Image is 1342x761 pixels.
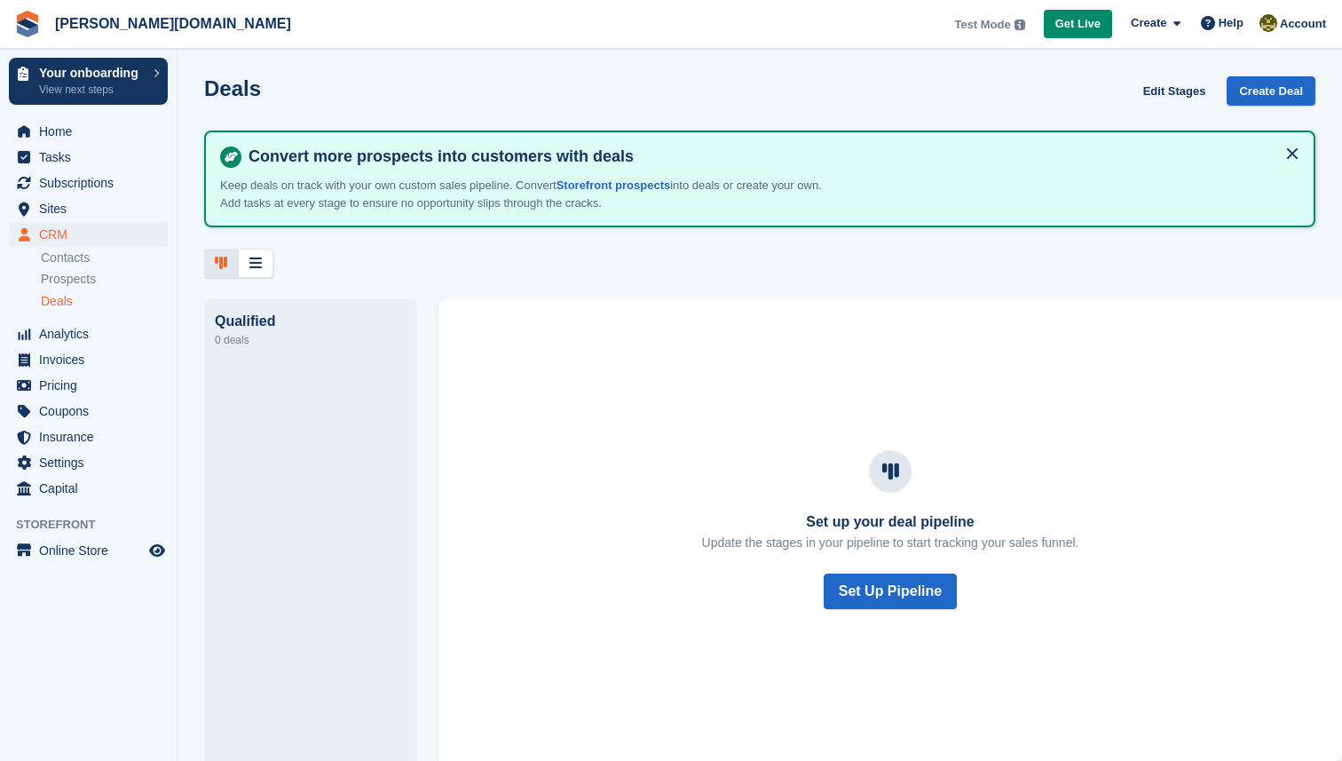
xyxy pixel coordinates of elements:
[39,450,146,475] span: Settings
[9,321,168,346] a: menu
[824,574,957,609] button: Set Up Pipeline
[1055,15,1101,33] span: Get Live
[41,250,168,266] a: Contacts
[9,347,168,372] a: menu
[1044,10,1112,39] a: Get Live
[702,514,1079,530] h3: Set up your deal pipeline
[39,222,146,247] span: CRM
[16,516,177,534] span: Storefront
[39,538,146,563] span: Online Store
[39,170,146,195] span: Subscriptions
[557,178,671,192] a: Storefront prospects
[41,292,168,311] a: Deals
[9,373,168,398] a: menu
[1131,14,1166,32] span: Create
[9,170,168,195] a: menu
[9,196,168,221] a: menu
[9,399,168,424] a: menu
[39,119,146,144] span: Home
[9,222,168,247] a: menu
[39,424,146,449] span: Insurance
[954,16,1010,34] span: Test Mode
[1280,15,1326,33] span: Account
[39,321,146,346] span: Analytics
[1014,20,1025,30] img: icon-info-grey-7440780725fd019a000dd9b08b2336e03edf1995a4989e88bcd33f0948082b44.svg
[41,293,73,310] span: Deals
[146,540,168,561] a: Preview store
[14,11,41,37] img: stora-icon-8386f47178a22dfd0bd8f6a31ec36ba5ce8667c1dd55bd0f319d3a0aa187defe.svg
[215,329,407,351] div: 0 deals
[204,76,261,100] h1: Deals
[1227,76,1315,106] a: Create Deal
[220,177,841,211] p: Keep deals on track with your own custom sales pipeline. Convert into deals or create your own. A...
[702,534,1079,552] p: Update the stages in your pipeline to start tracking your sales funnel.
[241,147,1299,167] h4: Convert more prospects into customers with deals
[9,424,168,449] a: menu
[39,476,146,501] span: Capital
[48,9,298,38] a: [PERSON_NAME][DOMAIN_NAME]
[9,145,168,170] a: menu
[1259,14,1277,32] img: Ethan Hales
[41,270,168,289] a: Prospects
[9,538,168,563] a: menu
[39,82,145,98] p: View next steps
[39,373,146,398] span: Pricing
[9,450,168,475] a: menu
[215,313,407,329] div: Qualified
[41,271,96,288] span: Prospects
[9,476,168,501] a: menu
[39,347,146,372] span: Invoices
[9,119,168,144] a: menu
[1219,14,1243,32] span: Help
[1136,76,1213,106] a: Edit Stages
[9,58,168,105] a: Your onboarding View next steps
[39,196,146,221] span: Sites
[39,67,145,79] p: Your onboarding
[39,399,146,424] span: Coupons
[39,145,146,170] span: Tasks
